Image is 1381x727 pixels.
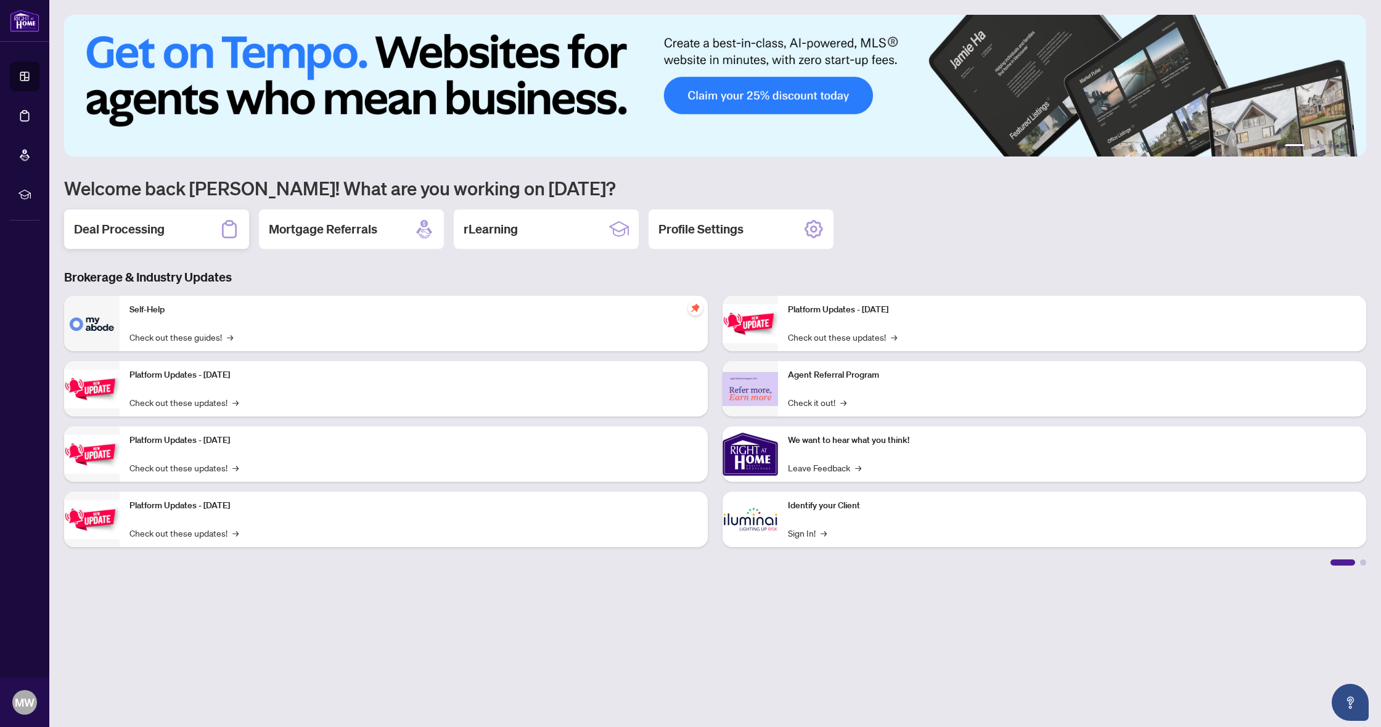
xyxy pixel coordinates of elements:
[658,221,744,238] h2: Profile Settings
[788,368,1356,382] p: Agent Referral Program
[855,461,861,474] span: →
[64,15,1366,156] img: Slide 0
[129,330,233,344] a: Check out these guides!→
[464,221,518,238] h2: rLearning
[1339,144,1344,149] button: 5
[788,330,897,344] a: Check out these updates!→
[129,526,239,540] a: Check out these updates!→
[788,434,1356,447] p: We want to hear what you think!
[723,492,778,547] img: Identify your Client
[129,499,698,513] p: Platform Updates - [DATE]
[64,296,120,351] img: Self-Help
[788,499,1356,513] p: Identify your Client
[840,396,846,409] span: →
[788,526,827,540] a: Sign In!→
[1319,144,1324,149] button: 3
[891,330,897,344] span: →
[64,435,120,474] img: Platform Updates - July 21, 2025
[232,461,239,474] span: →
[723,304,778,343] img: Platform Updates - June 23, 2025
[232,396,239,409] span: →
[129,396,239,409] a: Check out these updates!→
[64,500,120,539] img: Platform Updates - July 8, 2025
[232,526,239,540] span: →
[10,9,39,32] img: logo
[1329,144,1334,149] button: 4
[227,330,233,344] span: →
[129,461,239,474] a: Check out these updates!→
[723,372,778,406] img: Agent Referral Program
[64,176,1366,200] h1: Welcome back [PERSON_NAME]! What are you working on [DATE]?
[788,461,861,474] a: Leave Feedback→
[1332,684,1369,721] button: Open asap
[129,434,698,447] p: Platform Updates - [DATE]
[64,370,120,408] img: Platform Updates - September 16, 2025
[129,303,698,317] p: Self-Help
[821,526,827,540] span: →
[269,221,377,238] h2: Mortgage Referrals
[688,301,703,315] span: pushpin
[129,368,698,382] p: Platform Updates - [DATE]
[15,694,35,711] span: MW
[723,426,778,482] img: We want to hear what you think!
[788,396,846,409] a: Check it out!→
[788,303,1356,317] p: Platform Updates - [DATE]
[1285,144,1305,149] button: 1
[1349,144,1354,149] button: 6
[1309,144,1314,149] button: 2
[64,269,1366,286] h3: Brokerage & Industry Updates
[74,221,165,238] h2: Deal Processing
